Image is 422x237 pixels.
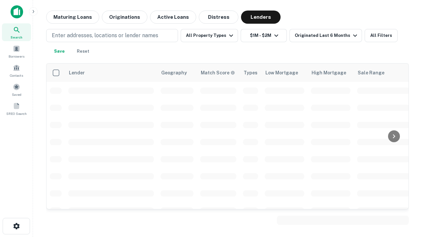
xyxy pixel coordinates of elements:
span: Search [11,35,22,40]
a: SREO Search [2,100,31,118]
th: Sale Range [354,64,413,82]
th: Low Mortgage [261,64,308,82]
div: Lender [69,69,85,77]
a: Contacts [2,62,31,79]
a: Borrowers [2,42,31,60]
button: Save your search to get updates of matches that match your search criteria. [49,45,70,58]
div: Geography [161,69,187,77]
div: Sale Range [358,69,384,77]
button: Originations [102,11,147,24]
span: Contacts [10,73,23,78]
span: Borrowers [9,54,24,59]
div: Low Mortgage [265,69,298,77]
button: Reset [73,45,94,58]
th: Capitalize uses an advanced AI algorithm to match your search with the best lender. The match sco... [197,64,240,82]
div: Capitalize uses an advanced AI algorithm to match your search with the best lender. The match sco... [201,69,235,76]
div: Originated Last 6 Months [295,32,359,39]
button: Active Loans [150,11,196,24]
th: High Mortgage [308,64,354,82]
div: High Mortgage [312,69,346,77]
button: All Filters [365,29,398,42]
img: capitalize-icon.png [11,5,23,18]
button: $1M - $2M [241,29,287,42]
span: SREO Search [6,111,27,116]
button: All Property Types [181,29,238,42]
button: Enter addresses, locations or lender names [46,29,178,42]
span: Saved [12,92,21,97]
th: Types [240,64,261,82]
div: Types [244,69,257,77]
th: Geography [157,64,197,82]
iframe: Chat Widget [389,163,422,195]
button: Maturing Loans [46,11,99,24]
th: Lender [65,64,157,82]
a: Saved [2,81,31,98]
button: Lenders [241,11,281,24]
button: Distress [199,11,238,24]
p: Enter addresses, locations or lender names [52,32,158,39]
a: Search [2,23,31,41]
button: Originated Last 6 Months [289,29,362,42]
h6: Match Score [201,69,234,76]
